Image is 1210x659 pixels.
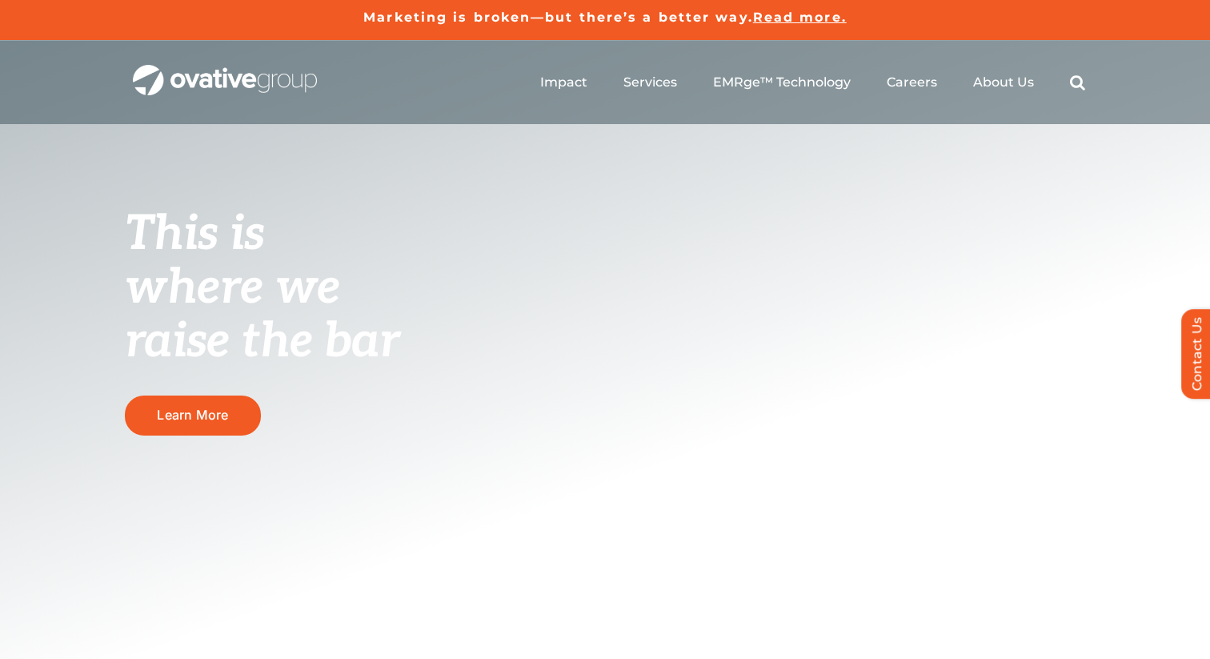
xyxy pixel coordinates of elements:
a: About Us [973,74,1034,90]
a: Read more. [753,10,847,25]
a: Careers [887,74,937,90]
a: Services [623,74,677,90]
a: EMRge™ Technology [713,74,851,90]
span: This is [125,206,264,263]
a: Marketing is broken—but there’s a better way. [363,10,753,25]
a: Search [1070,74,1085,90]
nav: Menu [540,57,1085,108]
a: OG_Full_horizontal_WHT [133,63,317,78]
span: Learn More [157,408,228,423]
a: Learn More [125,396,261,435]
a: Impact [540,74,587,90]
span: where we raise the bar [125,259,399,371]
